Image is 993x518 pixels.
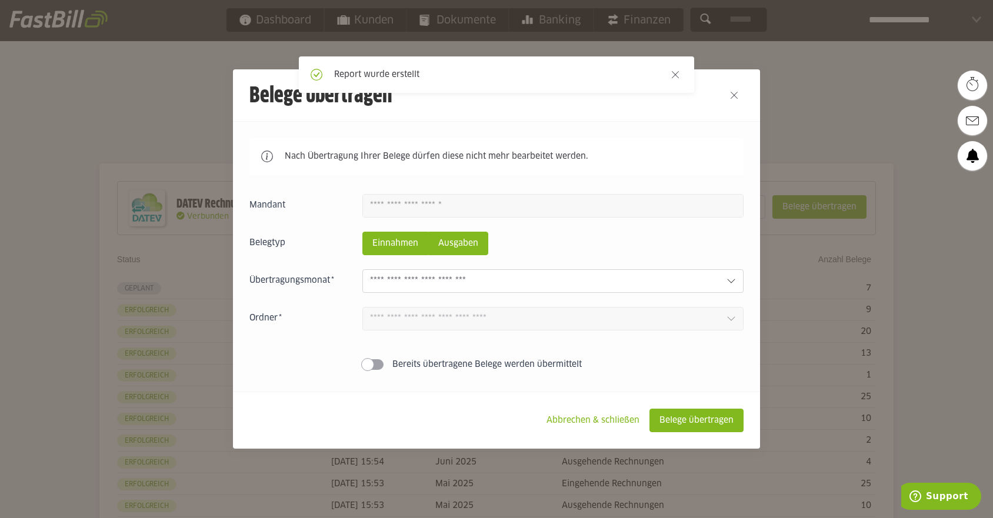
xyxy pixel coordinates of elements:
sl-radio-button: Einnahmen [362,232,428,255]
iframe: Öffnet ein Widget, in dem Sie weitere Informationen finden [901,483,981,512]
sl-switch: Bereits übertragene Belege werden übermittelt [249,359,744,370]
sl-button: Belege übertragen [649,409,744,432]
sl-radio-button: Ausgaben [428,232,488,255]
sl-button: Abbrechen & schließen [537,409,649,432]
